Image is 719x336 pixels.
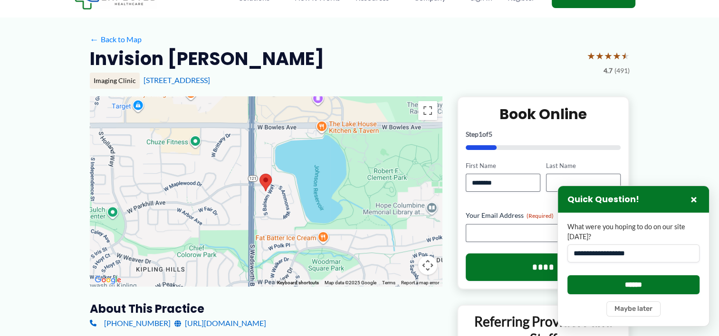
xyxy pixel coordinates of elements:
a: [STREET_ADDRESS] [144,75,210,84]
span: ★ [604,47,613,65]
span: (Required) [527,212,554,219]
button: Map camera controls [418,256,437,275]
img: Google [92,274,124,286]
span: 4.7 [604,65,613,77]
h3: About this practice [90,301,442,316]
span: ★ [621,47,630,65]
label: Last Name [546,161,621,170]
span: (491) [614,65,630,77]
a: [PHONE_NUMBER] [90,316,171,330]
span: ← [90,35,99,44]
label: Your Email Address [466,211,621,220]
span: 1 [479,130,482,138]
div: Imaging Clinic [90,73,140,89]
span: 5 [489,130,492,138]
span: Map data ©2025 Google [325,280,376,285]
a: Open this area in Google Maps (opens a new window) [92,274,124,286]
a: Terms (opens in new tab) [382,280,395,285]
label: First Name [466,161,540,170]
span: ★ [587,47,595,65]
button: Maybe later [606,301,661,317]
p: Step of [466,131,621,138]
a: [URL][DOMAIN_NAME] [174,316,266,330]
span: ★ [613,47,621,65]
h3: Quick Question! [567,194,639,205]
span: ★ [595,47,604,65]
button: Toggle fullscreen view [418,101,437,120]
label: What were you hoping to do on our site [DATE]? [567,222,700,242]
a: ←Back to Map [90,32,142,47]
button: Keyboard shortcuts [277,280,319,286]
a: Report a map error [401,280,439,285]
h2: Invision [PERSON_NAME] [90,47,324,70]
button: Close [688,194,700,205]
h2: Book Online [466,105,621,123]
